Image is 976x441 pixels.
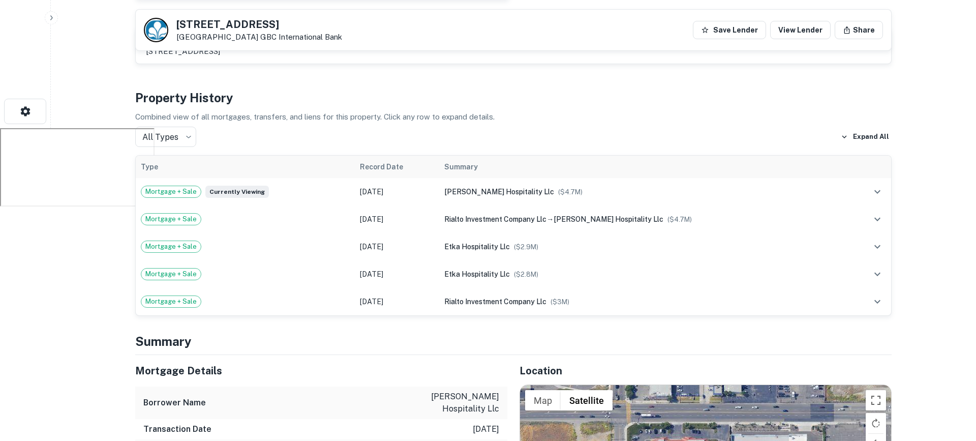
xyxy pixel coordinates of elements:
[136,156,355,178] th: Type
[838,129,892,144] button: Expand All
[835,21,883,39] button: Share
[135,111,892,123] p: Combined view of all mortgages, transfers, and liens for this property. Click any row to expand d...
[925,360,976,408] iframe: Chat Widget
[444,270,510,278] span: etka hospitality llc
[520,363,892,378] h5: Location
[141,187,201,197] span: Mortgage + Sale
[141,269,201,279] span: Mortgage + Sale
[143,397,206,409] h6: Borrower Name
[205,186,269,198] span: Currently viewing
[355,260,439,288] td: [DATE]
[439,156,847,178] th: Summary
[408,391,499,415] p: [PERSON_NAME] hospitality llc
[514,243,538,251] span: ($ 2.9M )
[869,293,886,310] button: expand row
[667,216,692,223] span: ($ 4.7M )
[473,423,499,435] p: [DATE]
[444,188,554,196] span: [PERSON_NAME] hospitality llc
[355,205,439,233] td: [DATE]
[355,156,439,178] th: Record Date
[770,21,831,39] a: View Lender
[558,188,583,196] span: ($ 4.7M )
[693,21,766,39] button: Save Lender
[135,332,892,350] h4: Summary
[869,183,886,200] button: expand row
[444,298,546,306] span: rialto investment company llc
[514,271,538,278] span: ($ 2.8M )
[444,215,546,223] span: rialto investment company llc
[869,238,886,255] button: expand row
[551,298,569,306] span: ($ 3M )
[355,178,439,205] td: [DATE]
[866,390,886,410] button: Toggle fullscreen view
[176,19,342,30] h5: [STREET_ADDRESS]
[135,127,196,147] div: All Types
[146,45,266,57] p: [STREET_ADDRESS]
[135,363,507,378] h5: Mortgage Details
[141,214,201,224] span: Mortgage + Sale
[866,413,886,433] button: Rotate map clockwise
[444,214,842,225] div: →
[260,33,342,41] a: GBC International Bank
[135,89,892,107] h4: Property History
[869,266,886,283] button: expand row
[141,242,201,252] span: Mortgage + Sale
[554,215,663,223] span: [PERSON_NAME] hospitality llc
[141,297,201,307] span: Mortgage + Sale
[525,390,561,410] button: Show street map
[135,8,235,23] h5: Corporate Hierarchy
[561,390,613,410] button: Show satellite imagery
[176,33,342,42] p: [GEOGRAPHIC_DATA]
[355,288,439,315] td: [DATE]
[444,243,510,251] span: etka hospitality llc
[143,423,211,435] h6: Transaction Date
[355,233,439,260] td: [DATE]
[869,211,886,228] button: expand row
